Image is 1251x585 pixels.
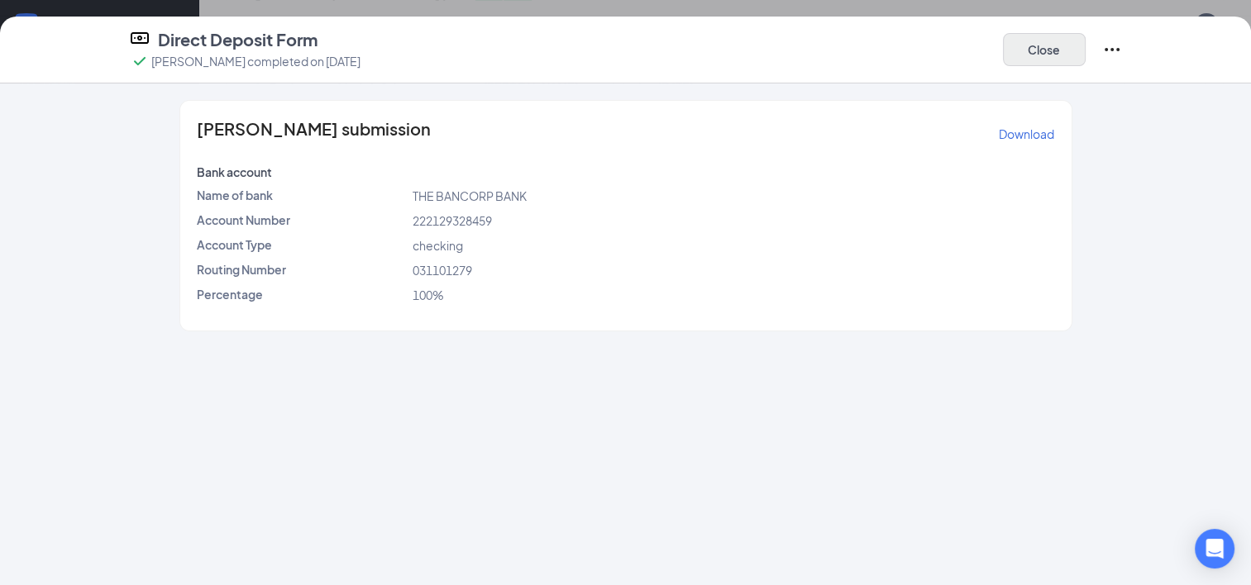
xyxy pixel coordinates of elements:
svg: Checkmark [130,51,150,71]
p: Account Type [197,236,407,253]
p: Routing Number [197,261,407,278]
span: [PERSON_NAME] submission [197,121,431,147]
span: 031101279 [413,263,472,278]
p: Account Number [197,212,407,228]
p: Download [999,126,1054,142]
button: Close [1003,33,1086,66]
svg: Ellipses [1102,40,1122,59]
p: Name of bank [197,187,407,203]
div: Open Intercom Messenger [1195,529,1234,568]
svg: DirectDepositIcon [130,28,150,48]
span: checking [413,238,463,253]
p: Percentage [197,286,407,302]
p: Bank account [197,164,407,180]
button: Download [998,121,1055,147]
p: [PERSON_NAME] completed on [DATE] [151,53,360,69]
span: 222129328459 [413,213,492,228]
h4: Direct Deposit Form [158,28,318,51]
span: 100% [413,288,444,302]
span: THE BANCORP BANK [413,188,527,203]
